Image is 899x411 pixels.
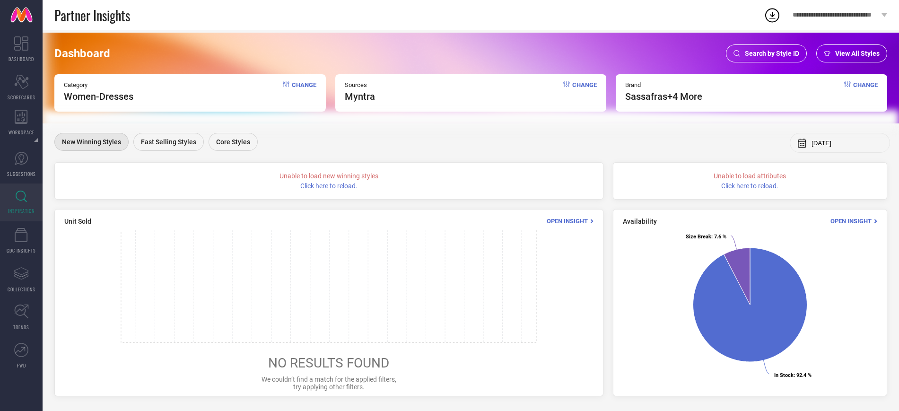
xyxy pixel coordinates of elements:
span: CDC INSIGHTS [7,247,36,254]
span: Click here to reload. [300,182,358,190]
div: Open download list [764,7,781,24]
span: Change [853,81,878,102]
span: Core Styles [216,138,250,146]
text: : 7.6 % [686,234,726,240]
span: Unable to load attributes [714,172,786,180]
span: Category [64,81,133,88]
span: INSPIRATION [8,207,35,214]
span: COLLECTIONS [8,286,35,293]
text: : 92.4 % [774,372,812,378]
span: Brand [625,81,702,88]
span: Availability [623,218,657,225]
span: Fast Selling Styles [141,138,196,146]
span: Unable to load new winning styles [279,172,378,180]
span: Change [572,81,597,102]
span: SUGGESTIONS [7,170,36,177]
span: Open Insight [830,218,872,225]
span: Search by Style ID [745,50,799,57]
span: Women-Dresses [64,91,133,102]
span: SCORECARDS [8,94,35,101]
div: Open Insight [547,217,594,226]
span: Sources [345,81,375,88]
span: WORKSPACE [9,129,35,136]
span: Change [292,81,316,102]
span: sassafras +4 More [625,91,702,102]
span: Partner Insights [54,6,130,25]
tspan: Size Break [686,234,711,240]
span: Unit Sold [64,218,91,225]
span: View All Styles [835,50,880,57]
span: We couldn’t find a match for the applied filters, try applying other filters. [262,376,396,391]
span: Dashboard [54,47,110,60]
span: FWD [17,362,26,369]
span: Open Insight [547,218,588,225]
span: TRENDS [13,324,29,331]
span: NO RESULTS FOUND [268,355,389,371]
tspan: In Stock [774,372,794,378]
div: Open Insight [830,217,877,226]
span: DASHBOARD [9,55,34,62]
span: Click here to reload. [721,182,778,190]
span: New Winning Styles [62,138,121,146]
input: Select month [812,140,882,147]
span: myntra [345,91,375,102]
